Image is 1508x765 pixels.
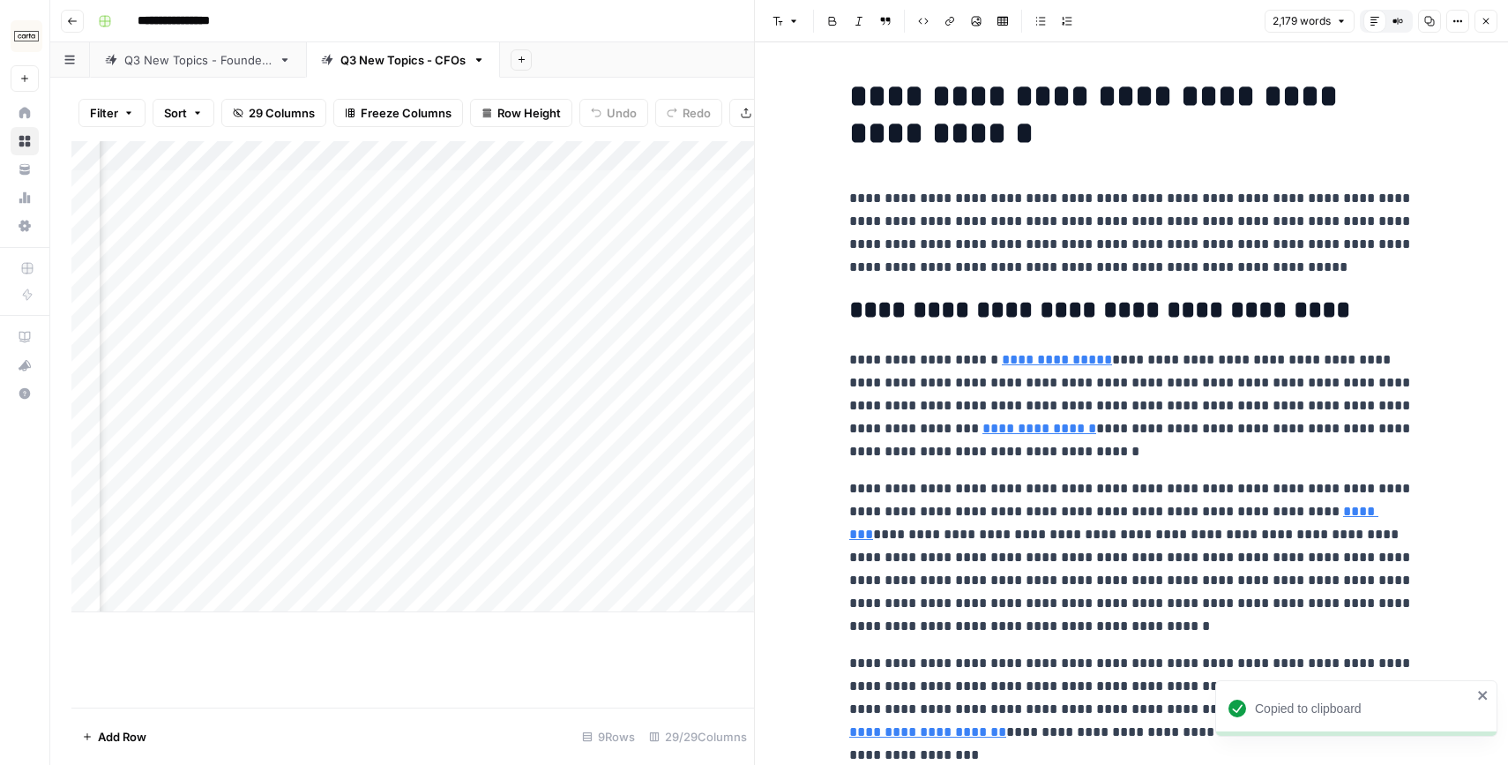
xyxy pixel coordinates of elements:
[11,379,39,408] button: Help + Support
[11,127,39,155] a: Browse
[11,323,39,351] a: AirOps Academy
[642,723,754,751] div: 29/29 Columns
[306,42,500,78] a: Q3 New Topics - CFOs
[11,20,42,52] img: Carta Logo
[71,723,157,751] button: Add Row
[1265,10,1355,33] button: 2,179 words
[470,99,572,127] button: Row Height
[11,212,39,240] a: Settings
[78,99,146,127] button: Filter
[575,723,642,751] div: 9 Rows
[124,51,272,69] div: Q3 New Topics - Founders
[607,104,637,122] span: Undo
[1273,13,1331,29] span: 2,179 words
[11,14,39,58] button: Workspace: Carta
[11,352,38,379] div: What's new?
[11,184,39,212] a: Usage
[249,104,315,122] span: 29 Columns
[11,99,39,127] a: Home
[11,155,39,184] a: Your Data
[164,104,187,122] span: Sort
[497,104,561,122] span: Row Height
[579,99,648,127] button: Undo
[90,104,118,122] span: Filter
[333,99,463,127] button: Freeze Columns
[1477,688,1489,702] button: close
[1255,700,1472,717] div: Copied to clipboard
[153,99,214,127] button: Sort
[655,99,722,127] button: Redo
[221,99,326,127] button: 29 Columns
[340,51,466,69] div: Q3 New Topics - CFOs
[683,104,711,122] span: Redo
[361,104,452,122] span: Freeze Columns
[90,42,306,78] a: Q3 New Topics - Founders
[11,351,39,379] button: What's new?
[98,728,146,746] span: Add Row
